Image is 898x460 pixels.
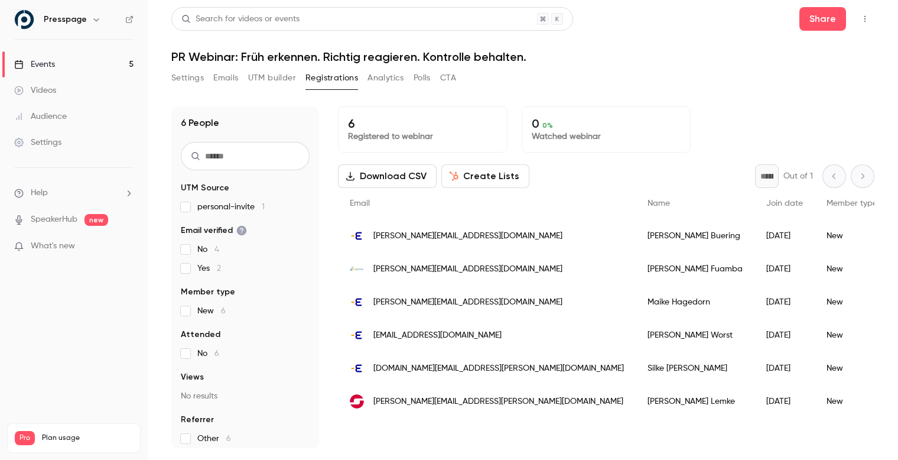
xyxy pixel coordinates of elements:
[119,241,134,252] iframe: Noticeable Trigger
[815,319,889,352] div: New
[350,295,364,309] img: enbw.com
[754,352,815,385] div: [DATE]
[171,69,204,88] button: Settings
[197,263,221,274] span: Yes
[217,264,221,273] span: 2
[373,296,562,309] span: [PERSON_NAME][EMAIL_ADDRESS][DOMAIN_NAME]
[305,69,358,88] button: Registrations
[373,362,624,375] span: [DOMAIN_NAME][EMAIL_ADDRESS][PERSON_NAME][DOMAIN_NAME]
[815,219,889,252] div: New
[754,385,815,418] div: [DATE]
[636,252,754,286] div: [PERSON_NAME] Fuamba
[181,13,300,25] div: Search for videos or events
[532,131,681,142] p: Watched webinar
[15,431,35,445] span: Pro
[636,352,754,385] div: Silke [PERSON_NAME]
[197,305,226,317] span: New
[815,252,889,286] div: New
[181,414,214,426] span: Referrer
[213,69,238,88] button: Emails
[532,116,681,131] p: 0
[350,328,364,342] img: enbw.com
[44,14,87,25] h6: Presspage
[221,307,226,315] span: 6
[815,352,889,385] div: New
[181,286,235,298] span: Member type
[348,131,497,142] p: Registered to webinar
[84,214,108,226] span: new
[15,10,34,29] img: Presspage
[262,203,265,211] span: 1
[350,394,364,409] img: sachsenenergie.de
[348,116,497,131] p: 6
[181,182,310,445] section: facet-groups
[648,199,670,208] span: Name
[783,170,813,182] p: Out of 1
[754,252,815,286] div: [DATE]
[181,329,220,341] span: Attended
[214,349,219,358] span: 6
[636,385,754,418] div: [PERSON_NAME] Lemke
[226,435,231,443] span: 6
[350,361,364,375] img: enbw.com
[827,199,877,208] span: Member type
[181,390,310,402] p: No results
[636,319,754,352] div: [PERSON_NAME] Worst
[636,286,754,319] div: Maike Hagedorn
[754,286,815,319] div: [DATE]
[754,319,815,352] div: [DATE]
[14,111,67,122] div: Audience
[181,225,247,237] span: Email verified
[373,329,502,342] span: [EMAIL_ADDRESS][DOMAIN_NAME]
[542,121,553,129] span: 0 %
[31,240,75,252] span: What's new
[14,85,56,96] div: Videos
[766,199,803,208] span: Join date
[31,187,48,199] span: Help
[367,69,404,88] button: Analytics
[42,433,133,443] span: Plan usage
[636,219,754,252] div: [PERSON_NAME] Buering
[214,245,219,254] span: 4
[14,59,55,70] div: Events
[31,213,77,226] a: SpeakerHub
[197,201,265,213] span: personal-invite
[197,348,219,359] span: No
[815,286,889,319] div: New
[181,182,229,194] span: UTM Source
[14,137,61,148] div: Settings
[373,230,562,242] span: [PERSON_NAME][EMAIL_ADDRESS][DOMAIN_NAME]
[338,164,437,188] button: Download CSV
[14,187,134,199] li: help-dropdown-opener
[197,244,219,255] span: No
[441,164,529,188] button: Create Lists
[350,199,370,208] span: Email
[373,263,562,276] span: [PERSON_NAME][EMAIL_ADDRESS][DOMAIN_NAME]
[754,219,815,252] div: [DATE]
[181,371,204,383] span: Views
[248,69,296,88] button: UTM builder
[373,396,623,408] span: [PERSON_NAME][EMAIL_ADDRESS][PERSON_NAME][DOMAIN_NAME]
[181,116,219,130] h1: 6 People
[440,69,456,88] button: CTA
[414,69,431,88] button: Polls
[350,229,364,243] img: enbw.com
[815,385,889,418] div: New
[197,433,231,445] span: Other
[350,262,364,276] img: enertrag.com
[799,7,846,31] button: Share
[171,50,874,64] h1: PR Webinar: Früh erkennen. Richtig reagieren. Kontrolle behalten.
